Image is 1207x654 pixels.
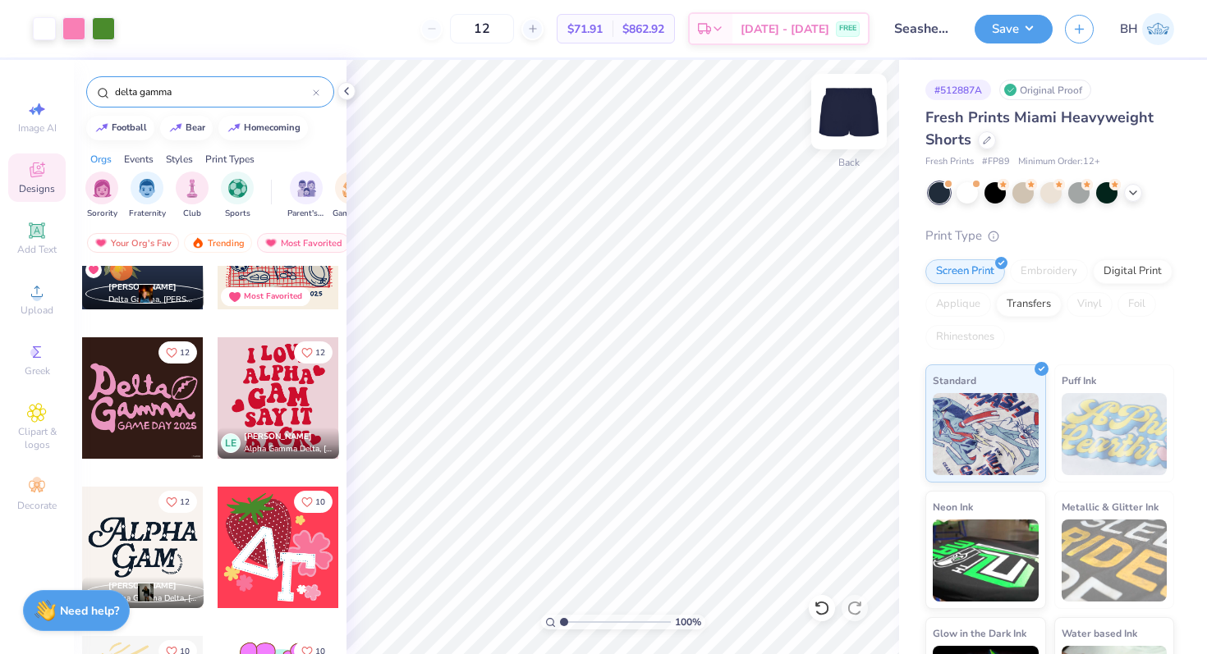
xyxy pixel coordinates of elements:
[1120,13,1174,45] a: BH
[675,615,701,629] span: 100 %
[741,21,829,38] span: [DATE] - [DATE]
[333,208,370,220] span: Game Day
[1010,259,1088,284] div: Embroidery
[244,443,333,455] span: Alpha Gamma Delta, [GEOGRAPHIC_DATA]
[86,116,154,140] button: football
[925,292,991,317] div: Applique
[8,425,66,451] span: Clipart & logos
[95,123,108,133] img: trend_line.gif
[87,233,179,253] div: Your Org's Fav
[982,155,1010,169] span: # FP89
[17,499,57,512] span: Decorate
[975,15,1053,43] button: Save
[838,155,860,170] div: Back
[333,172,370,220] button: filter button
[85,172,118,220] button: filter button
[925,325,1005,350] div: Rhinestones
[90,152,112,167] div: Orgs
[1062,393,1168,475] img: Puff Ink
[1120,20,1138,39] span: BH
[18,121,57,135] span: Image AI
[287,172,325,220] div: filter for Parent's Weekend
[450,14,514,43] input: – –
[124,152,154,167] div: Events
[21,304,53,317] span: Upload
[315,498,325,506] span: 10
[108,580,177,592] span: [PERSON_NAME]
[94,237,108,249] img: most_fav.gif
[287,208,325,220] span: Parent's Weekend
[1093,259,1173,284] div: Digital Print
[1062,519,1168,601] img: Metallic & Glitter Ink
[169,123,182,133] img: trend_line.gif
[129,208,166,220] span: Fraternity
[183,179,201,198] img: Club Image
[85,172,118,220] div: filter for Sorority
[264,237,278,249] img: most_fav.gif
[297,179,316,198] img: Parent's Weekend Image
[1062,372,1096,389] span: Puff Ink
[180,498,190,506] span: 12
[1142,13,1174,45] img: Bella Henkels
[996,292,1062,317] div: Transfers
[839,23,856,34] span: FREE
[1018,155,1100,169] span: Minimum Order: 12 +
[186,123,205,132] div: bear
[228,179,247,198] img: Sports Image
[567,21,603,38] span: $71.91
[221,433,241,453] div: LE
[184,233,252,253] div: Trending
[108,592,197,605] span: Alpha Gamma Delta, [GEOGRAPHIC_DATA]
[60,603,119,619] strong: Need help?
[999,80,1091,100] div: Original Proof
[925,259,1005,284] div: Screen Print
[225,208,250,220] span: Sports
[227,123,241,133] img: trend_line.gif
[294,491,333,513] button: Like
[816,79,882,144] img: Back
[138,179,156,198] img: Fraternity Image
[315,349,325,357] span: 12
[108,281,177,293] span: [PERSON_NAME]
[158,341,197,364] button: Like
[933,519,1039,601] img: Neon Ink
[342,179,361,198] img: Game Day Image
[1062,498,1159,515] span: Metallic & Glitter Ink
[933,498,973,515] span: Neon Ink
[933,624,1026,642] span: Glow in the Dark Ink
[925,80,991,100] div: # 512887A
[221,172,254,220] button: filter button
[244,290,302,303] div: Most Favorited
[180,349,190,357] span: 12
[1062,624,1137,642] span: Water based Ink
[218,116,308,140] button: homecoming
[882,12,962,45] input: Untitled Design
[108,294,197,306] span: Delta Gamma, [PERSON_NAME][GEOGRAPHIC_DATA]
[19,182,55,195] span: Designs
[933,372,976,389] span: Standard
[1118,292,1156,317] div: Foil
[17,243,57,256] span: Add Text
[129,172,166,220] button: filter button
[257,233,350,253] div: Most Favorited
[933,393,1039,475] img: Standard
[221,172,254,220] div: filter for Sports
[25,364,50,377] span: Greek
[113,84,313,100] input: Try "Alpha"
[1067,292,1113,317] div: Vinyl
[925,107,1154,149] span: Fresh Prints Miami Heavyweight Shorts
[925,226,1174,245] div: Print Type
[93,179,112,198] img: Sorority Image
[191,237,204,249] img: trending.gif
[176,172,209,220] div: filter for Club
[176,172,209,220] button: filter button
[160,116,213,140] button: bear
[333,172,370,220] div: filter for Game Day
[129,172,166,220] div: filter for Fraternity
[244,431,312,442] span: [PERSON_NAME]
[166,152,193,167] div: Styles
[925,155,974,169] span: Fresh Prints
[112,123,147,132] div: football
[205,152,255,167] div: Print Types
[158,491,197,513] button: Like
